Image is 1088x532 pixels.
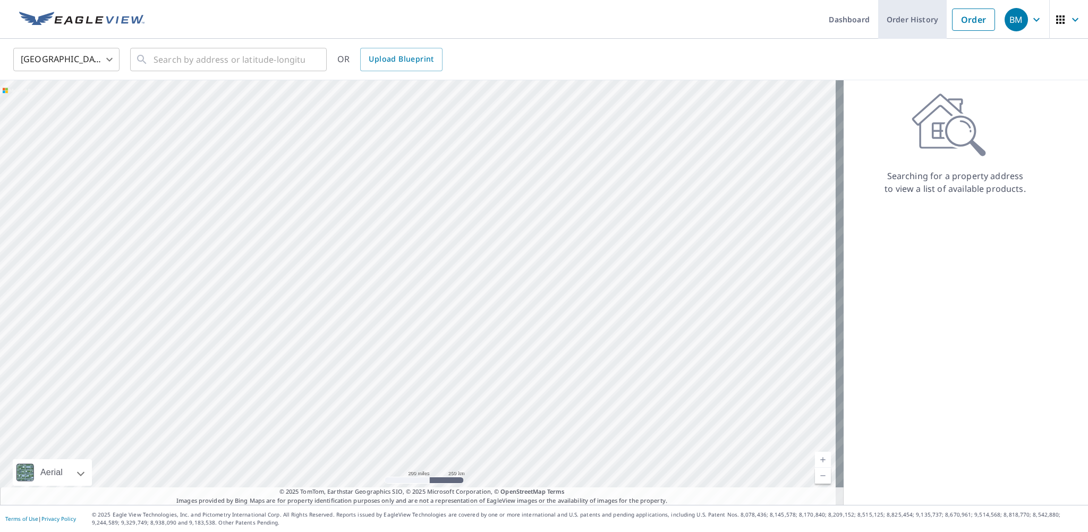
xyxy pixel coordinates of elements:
[19,12,144,28] img: EV Logo
[5,515,38,522] a: Terms of Use
[13,45,120,74] div: [GEOGRAPHIC_DATA]
[369,53,433,66] span: Upload Blueprint
[41,515,76,522] a: Privacy Policy
[5,516,76,522] p: |
[952,9,995,31] a: Order
[547,487,565,495] a: Terms
[279,487,565,496] span: © 2025 TomTom, Earthstar Geographics SIO, © 2025 Microsoft Corporation, ©
[815,452,831,468] a: Current Level 5, Zoom In
[884,170,1026,195] p: Searching for a property address to view a list of available products.
[154,45,305,74] input: Search by address or latitude-longitude
[815,468,831,484] a: Current Level 5, Zoom Out
[337,48,443,71] div: OR
[360,48,442,71] a: Upload Blueprint
[1005,8,1028,31] div: BM
[37,459,66,486] div: Aerial
[92,511,1083,527] p: © 2025 Eagle View Technologies, Inc. and Pictometry International Corp. All Rights Reserved. Repo...
[13,459,92,486] div: Aerial
[500,487,545,495] a: OpenStreetMap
